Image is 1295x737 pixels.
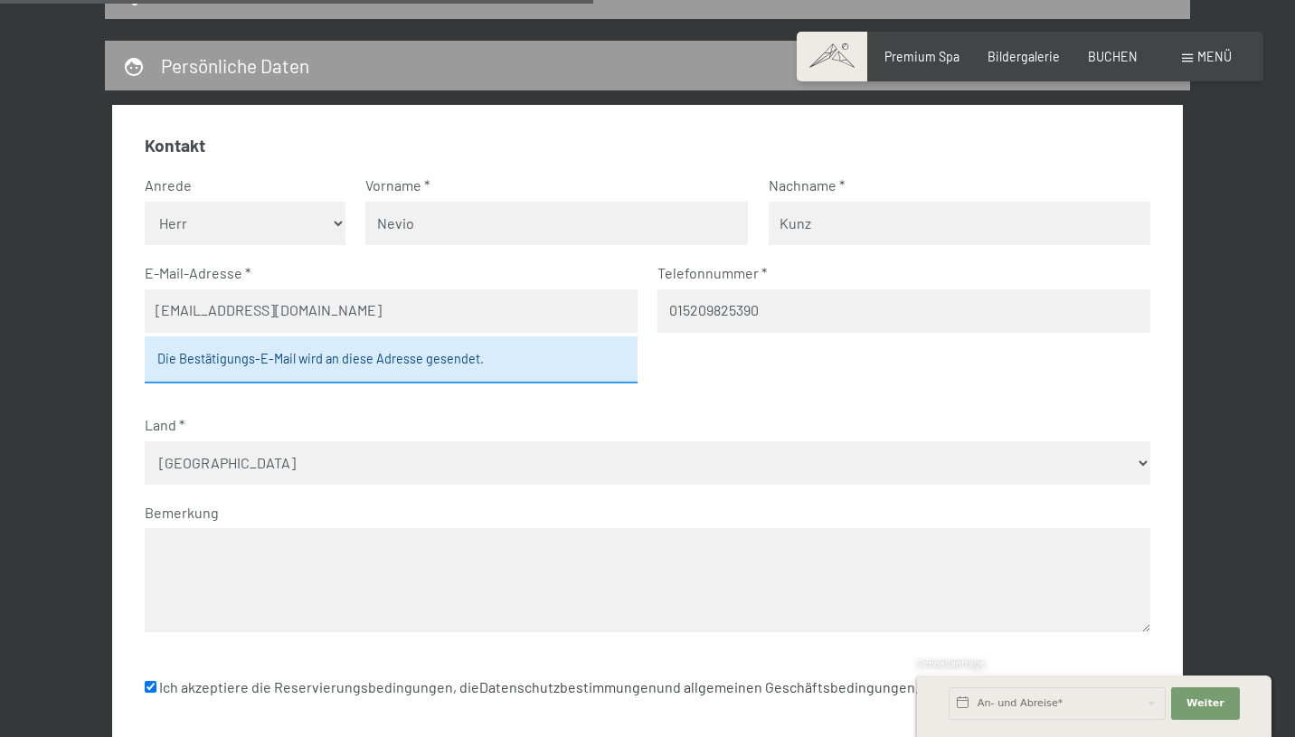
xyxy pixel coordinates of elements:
a: Bildergalerie [988,49,1060,64]
label: Ich akzeptiere die Reservierungsbedingungen, die und . [145,670,919,704]
legend: Kontakt [145,134,205,158]
span: Menü [1197,49,1232,64]
label: Vorname [365,175,733,195]
label: Land [145,415,1137,435]
a: BUCHEN [1088,49,1138,64]
span: Weiter [1186,696,1224,711]
label: Telefonnummer [657,263,1136,283]
label: Bemerkung [145,503,1137,523]
div: Die Bestätigungs-E-Mail wird an diese Adresse gesendet. [145,336,638,383]
a: Premium Spa [884,49,959,64]
input: Bitte auf Tippfehler acht geben [145,289,638,333]
button: Weiter [1171,687,1240,720]
h2: Persönliche Daten [161,54,309,77]
a: Datenschutzbestimmungen [479,678,657,695]
label: Anrede [145,175,332,195]
span: Schnellanfrage [917,657,985,669]
input: Ich akzeptiere die Reservierungsbedingungen, dieDatenschutzbestimmungenund allgemeinen Geschäftsb... [145,681,156,693]
label: Nachname [769,175,1137,195]
a: allgemeinen Geschäftsbedingungen [684,678,915,695]
label: E-Mail-Adresse [145,263,623,283]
